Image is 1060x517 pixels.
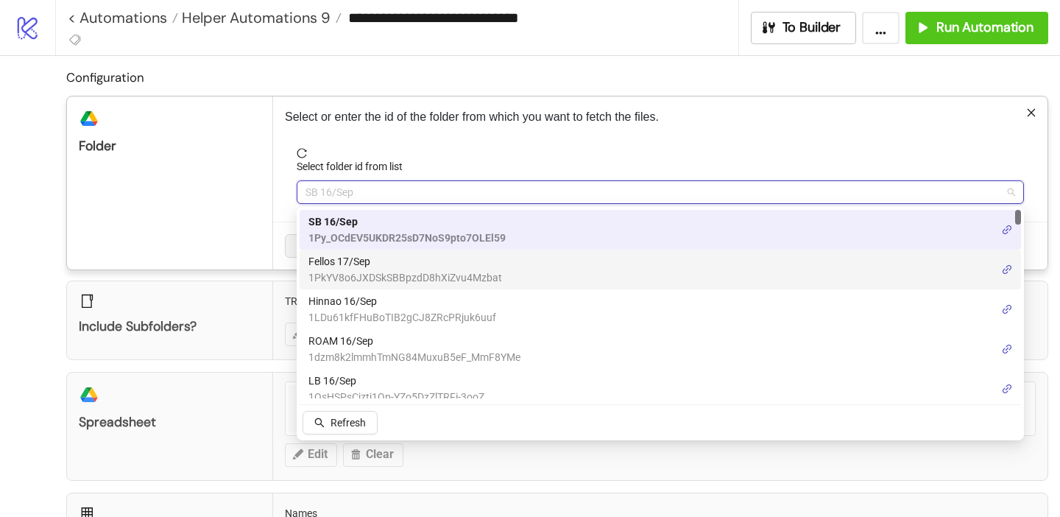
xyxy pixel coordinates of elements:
span: close [1026,108,1036,118]
span: 1LDu61kfFHuBoTIB2gCJ8ZRcPRjuk6uuf [308,309,496,326]
h2: Configuration [66,68,1048,87]
button: To Builder [751,12,857,44]
span: To Builder [782,19,841,36]
span: Helper Automations 9 [178,8,331,27]
a: link [1002,341,1012,357]
span: 1dzm8k2lmmhTmNG84MuxuB5eF_MmF8YMe [308,349,520,365]
span: link [1002,384,1012,394]
div: LB 16/Sep [300,369,1021,409]
span: SB 16/Sep [308,214,506,230]
label: Select folder id from list [297,158,412,175]
span: link [1002,344,1012,354]
button: Cancel [285,234,339,258]
a: link [1002,222,1012,238]
span: link [1002,304,1012,314]
div: Folder [79,138,261,155]
a: link [1002,381,1012,397]
span: ROAM 16/Sep [308,333,520,349]
button: Refresh [303,411,378,435]
span: Hinnao 16/Sep [308,293,496,309]
div: ROAM 16/Sep (2) [300,329,1021,369]
a: < Automations [68,10,178,25]
span: Refresh [331,417,366,429]
a: link [1002,301,1012,317]
span: link [1002,264,1012,275]
span: SB 16/Sep [305,181,1015,203]
span: 1PkYV8o6JXDSkSBBpzdD8hXiZvu4Mzbat [308,270,502,286]
button: Run Automation [905,12,1048,44]
span: reload [297,148,1024,158]
button: ... [862,12,900,44]
span: search [314,418,325,428]
span: 1OsHSPsCjztj1Qp-YZo5DzZlTRFi-3ooZ [308,389,484,405]
div: SB 16/Sep [300,210,1021,250]
div: Hinnao 16/Sep (2) [300,289,1021,329]
span: 1Py_OCdEV5UKDR25sD7NoS9pto7OLEl59 [308,230,506,246]
a: link [1002,261,1012,278]
span: Fellos 17/Sep [308,253,502,270]
a: Helper Automations 9 [178,10,342,25]
span: link [1002,225,1012,235]
span: Run Automation [936,19,1033,36]
div: Fellos 17/Sep (HL) [300,250,1021,289]
p: Select or enter the id of the folder from which you want to fetch the files. [285,108,1036,126]
span: LB 16/Sep [308,373,484,389]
